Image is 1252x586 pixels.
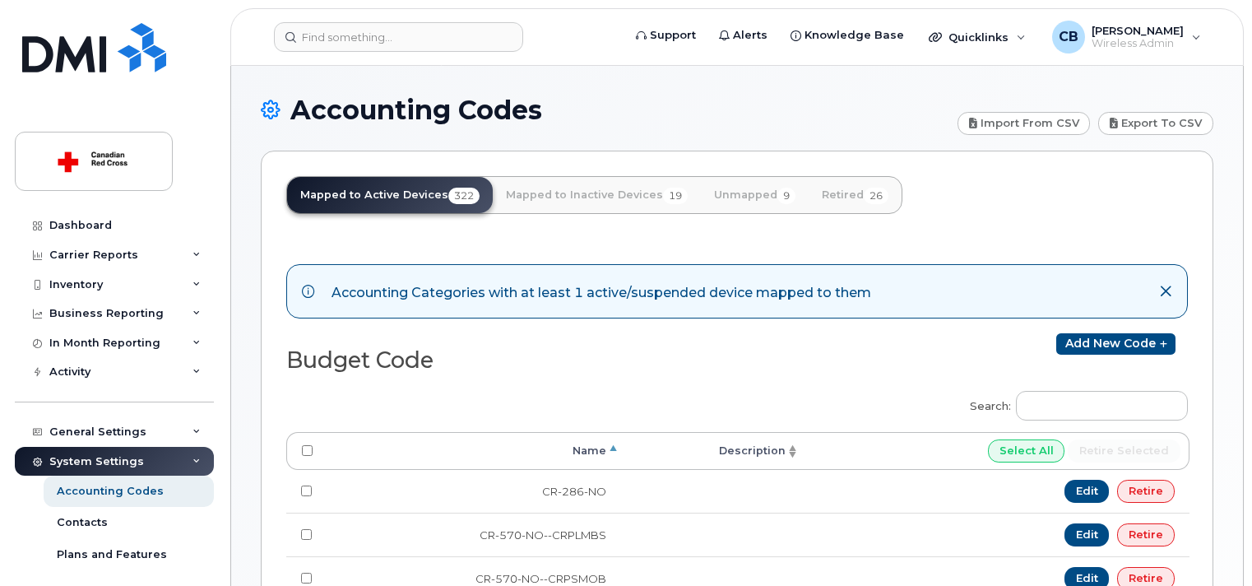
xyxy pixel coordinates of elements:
[864,188,888,204] span: 26
[327,513,621,556] td: CR-570-NO--CRPLMBS
[261,95,949,124] h1: Accounting Codes
[327,470,621,513] td: CR-286-NO
[809,177,902,213] a: Retired
[701,177,809,213] a: Unmapped
[988,439,1065,463] input: Select All
[1117,523,1175,546] a: Retire
[287,177,493,213] a: Mapped to Active Devices
[286,348,724,373] h2: Budget Code
[958,112,1091,135] a: Import from CSV
[448,188,480,204] span: 322
[621,432,800,470] th: Description: activate to sort column ascending
[663,188,688,204] span: 19
[959,380,1188,426] label: Search:
[1016,391,1188,421] input: Search:
[327,432,621,470] th: Name: activate to sort column descending
[493,177,701,213] a: Mapped to Inactive Devices
[1064,480,1110,503] a: Edit
[332,280,871,303] div: Accounting Categories with at least 1 active/suspended device mapped to them
[1098,112,1213,135] a: Export to CSV
[1064,523,1110,546] a: Edit
[1056,333,1175,355] a: Add new code
[1117,480,1175,503] a: Retire
[777,188,795,204] span: 9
